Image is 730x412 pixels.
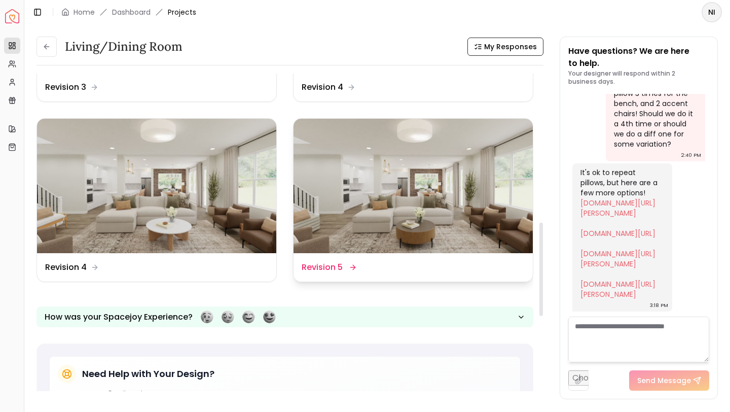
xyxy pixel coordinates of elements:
[65,39,182,55] h3: Living/Dining Room
[82,367,214,381] h5: Need Help with Your Design?
[108,389,176,397] p: Email us at
[5,9,19,23] img: Spacejoy Logo
[61,7,196,17] nav: breadcrumb
[302,81,343,93] dd: Revision 4
[580,228,655,238] a: [DOMAIN_NAME][URL]
[568,70,709,86] p: Your designer will respond within 2 business days.
[168,7,196,17] span: Projects
[74,7,95,17] a: Home
[37,119,276,254] img: Revision 4
[45,81,86,93] dd: Revision 3
[36,118,277,283] a: Revision 4Revision 4
[580,249,655,269] a: [DOMAIN_NAME][URL][PERSON_NAME]
[45,311,193,323] p: How was your Spacejoy Experience?
[681,150,701,160] div: 2:40 PM
[703,3,721,21] span: NI
[112,7,151,17] a: Dashboard
[467,38,543,56] button: My Responses
[484,42,537,52] span: My Responses
[580,198,655,218] a: [DOMAIN_NAME][URL][PERSON_NAME]
[702,2,722,22] button: NI
[45,261,87,273] dd: Revision 4
[302,261,343,273] dd: Revision 5
[294,119,533,254] img: Revision 5
[650,300,668,311] div: 3:18 PM
[580,279,655,299] a: [DOMAIN_NAME][URL][PERSON_NAME]
[580,167,662,299] div: It's ok to repeat pillows, but here are a few more options!
[5,9,19,23] a: Spacejoy
[36,306,533,327] button: How was your Spacejoy Experience?Feeling terribleFeeling badFeeling goodFeeling awesome
[568,45,709,70] p: Have questions? We are here to help.
[293,118,533,283] a: Revision 5Revision 5
[614,78,696,149] div: So I already used that pillow 3 times for the bench, and 2 accent chairs! Should we do it a 4th t...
